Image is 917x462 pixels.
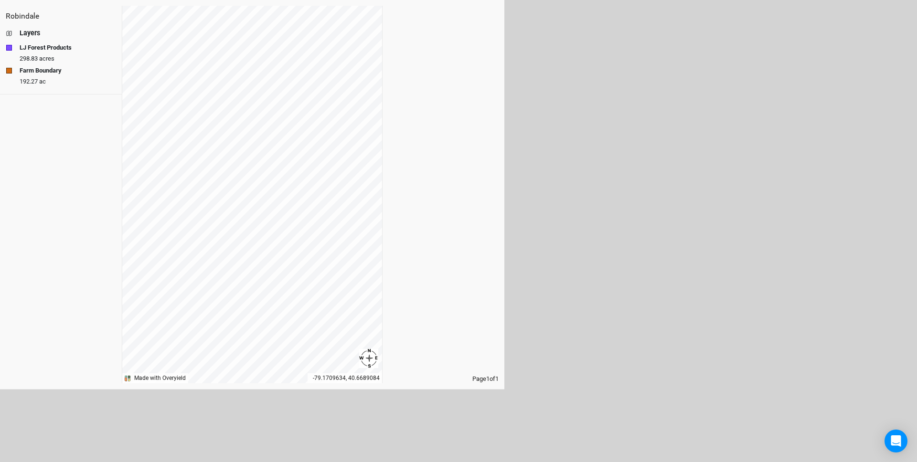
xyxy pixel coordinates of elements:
[6,11,116,22] div: Robindale
[6,65,116,84] button: Farm Boundary192.27 ac
[20,54,116,63] div: 298.83 acres
[6,42,116,62] button: LJ Forest Products298.83 acres
[20,77,116,86] div: 192.27 ac
[20,66,62,75] strong: Farm Boundary
[20,43,72,52] strong: LJ Forest Products
[383,375,504,383] div: Page 1 of 1
[885,430,907,452] div: Open Intercom Messenger
[20,28,40,38] div: Layers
